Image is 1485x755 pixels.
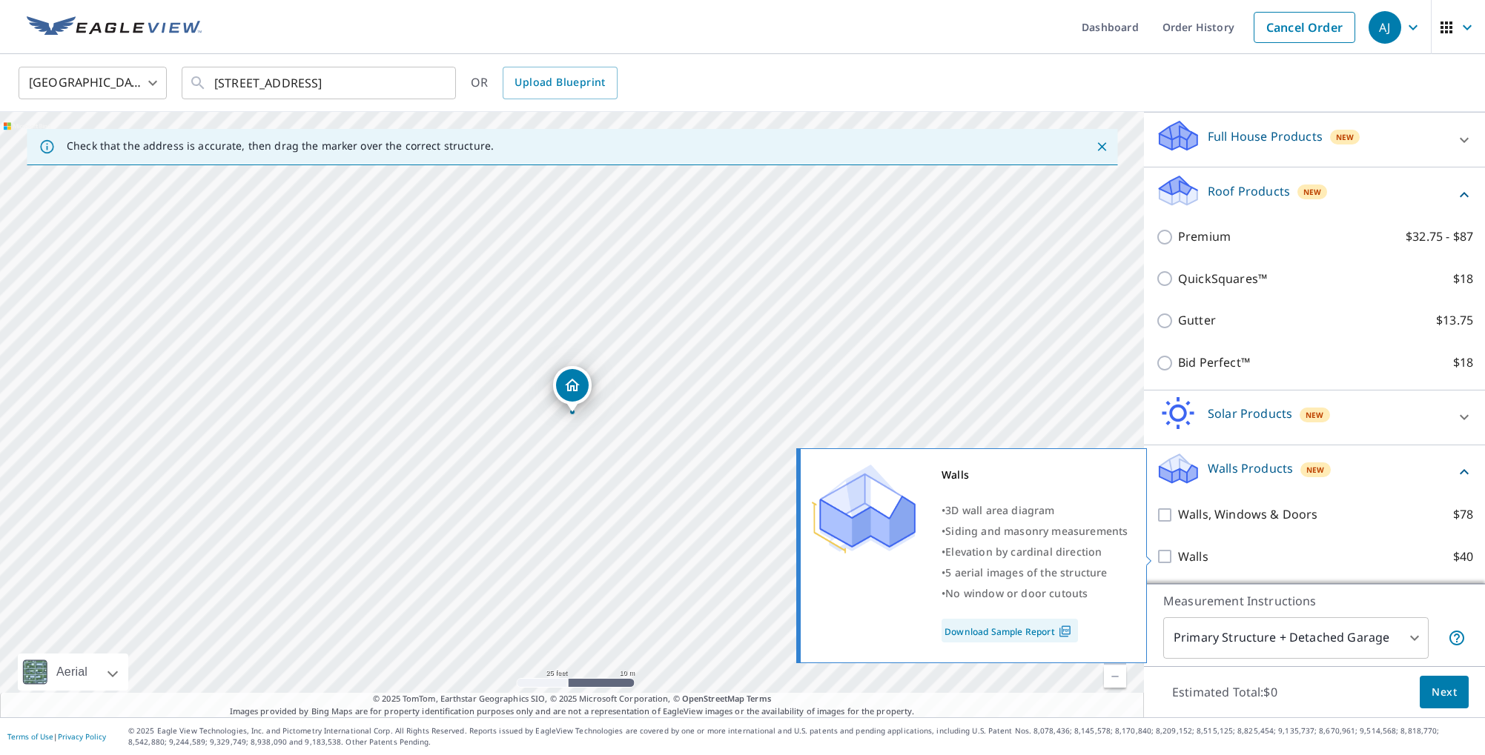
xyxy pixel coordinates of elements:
[1163,592,1466,610] p: Measurement Instructions
[373,693,771,705] span: © 2025 TomTom, Earthstar Geographics SIO, © 2025 Microsoft Corporation, ©
[7,732,106,741] p: |
[1178,353,1250,372] p: Bid Perfect™
[19,62,167,104] div: [GEOGRAPHIC_DATA]
[1208,459,1293,477] p: Walls Products
[515,73,605,92] span: Upload Blueprint
[1306,409,1324,421] span: New
[1453,353,1473,372] p: $18
[747,693,771,704] a: Terms
[1178,227,1231,246] p: Premium
[945,524,1128,538] span: Siding and masonry measurements
[553,366,592,412] div: Dropped pin, building 1, Residential property, 308 Twin Lakes Rd North Branford, CT 06471
[1336,131,1355,143] span: New
[1178,505,1317,524] p: Walls, Windows & Doors
[1448,629,1466,647] span: Your report will include the primary structure and a detached garage if one exists.
[1208,405,1292,422] p: Solar Products
[1453,270,1473,288] p: $18
[67,139,494,153] p: Check that the address is accurate, then drag the marker over the correct structure.
[128,725,1478,748] p: © 2025 Eagle View Technologies, Inc. and Pictometry International Corp. All Rights Reserved. Repo...
[1156,396,1473,439] div: Solar ProductsNew
[942,619,1078,642] a: Download Sample Report
[1160,676,1289,708] p: Estimated Total: $0
[1156,173,1473,216] div: Roof ProductsNew
[1369,11,1401,44] div: AJ
[1092,137,1111,156] button: Close
[471,67,618,99] div: OR
[1420,676,1469,709] button: Next
[945,503,1054,517] span: 3D wall area diagram
[942,542,1128,562] div: •
[1436,311,1473,330] p: $13.75
[1055,625,1075,638] img: Pdf Icon
[1178,548,1208,566] p: Walls
[942,500,1128,521] div: •
[214,62,426,104] input: Search by address or latitude-longitude
[1254,12,1355,43] a: Cancel Order
[812,465,916,553] img: Premium
[7,731,53,742] a: Terms of Use
[52,653,92,691] div: Aerial
[1178,270,1267,288] p: QuickSquares™
[1208,182,1290,200] p: Roof Products
[1104,665,1126,688] a: Current Level 20, Zoom Out
[1406,227,1473,246] p: $32.75 - $87
[942,465,1128,485] div: Walls
[1156,119,1473,161] div: Full House ProductsNew
[682,693,744,704] a: OpenStreetMap
[945,565,1107,579] span: 5 aerial images of the structure
[1303,186,1322,198] span: New
[945,586,1088,600] span: No window or door cutouts
[945,545,1102,559] span: Elevation by cardinal direction
[942,583,1128,604] div: •
[58,731,106,742] a: Privacy Policy
[1306,464,1325,476] span: New
[18,653,128,691] div: Aerial
[1156,451,1473,493] div: Walls ProductsNew
[942,521,1128,542] div: •
[942,562,1128,583] div: •
[1432,683,1457,702] span: Next
[503,67,617,99] a: Upload Blueprint
[1178,311,1216,330] p: Gutter
[1163,617,1429,659] div: Primary Structure + Detached Garage
[27,16,202,39] img: EV Logo
[1208,127,1323,145] p: Full House Products
[1453,548,1473,566] p: $40
[1453,505,1473,524] p: $78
